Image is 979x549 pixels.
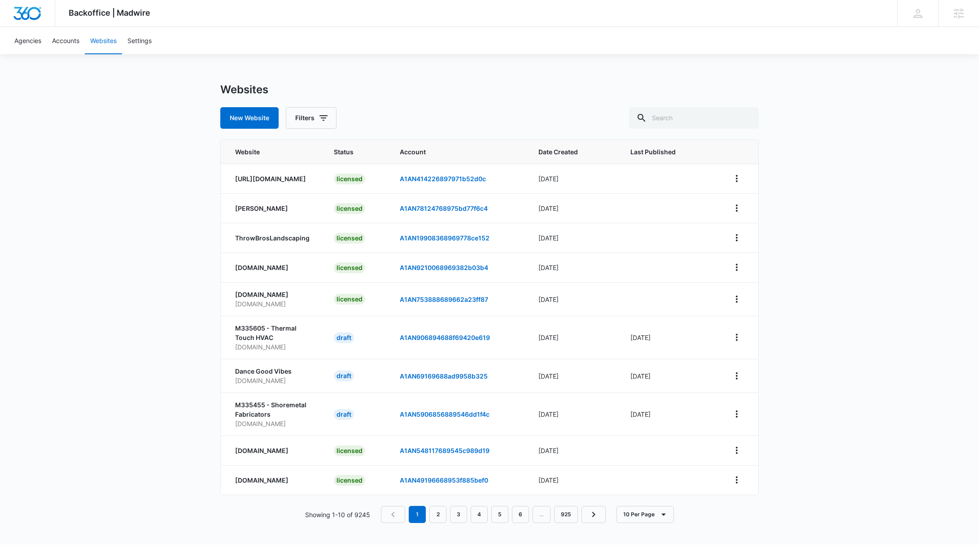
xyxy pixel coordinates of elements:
[528,223,620,253] td: [DATE]
[334,370,354,381] div: draft
[235,263,312,272] p: [DOMAIN_NAME]
[730,260,744,274] button: View More
[235,475,312,485] p: [DOMAIN_NAME]
[512,506,529,523] a: Page 6
[400,447,489,454] a: A1AN548117689545c989d19
[334,332,354,343] div: draft
[220,107,279,129] button: New Website
[235,323,312,342] p: M335605 - Thermal Touch HVAC
[235,366,312,376] p: Dance Good Vibes
[471,506,488,523] a: Page 4
[620,392,719,436] td: [DATE]
[235,400,312,419] p: M335455 - Shoremetal Fabricators
[620,316,719,359] td: [DATE]
[69,8,150,17] span: Backoffice | Madwire
[334,203,365,214] div: licensed
[528,359,620,392] td: [DATE]
[528,164,620,193] td: [DATE]
[528,465,620,495] td: [DATE]
[400,372,488,380] a: A1AN69169688ad9958b325
[235,342,312,352] p: [DOMAIN_NAME]
[409,506,426,523] em: 1
[620,359,719,392] td: [DATE]
[400,264,488,271] a: A1AN9210068969382b03b4
[400,175,486,183] a: A1AN414226897971b52d0c
[616,506,674,523] button: 10 Per Page
[491,506,508,523] a: Page 5
[9,27,47,54] a: Agencies
[400,296,488,303] a: A1AN753888689662a23ff87
[47,27,85,54] a: Accounts
[235,174,312,183] p: [URL][DOMAIN_NAME]
[528,253,620,282] td: [DATE]
[629,107,759,129] input: Search
[528,436,620,465] td: [DATE]
[429,506,446,523] a: Page 2
[400,205,488,212] a: A1AN78124768975bd77f6c4
[730,231,744,245] button: View More
[730,443,744,457] button: View More
[334,409,354,420] div: draft
[334,262,365,273] div: licensed
[730,201,744,215] button: View More
[235,147,299,157] span: Website
[235,204,312,213] p: [PERSON_NAME]
[334,294,365,305] div: licensed
[400,476,488,484] a: A1AN49196668953f885bef0
[554,506,578,523] a: Page 925
[730,473,744,487] button: View More
[334,174,365,184] div: licensed
[528,316,620,359] td: [DATE]
[122,27,157,54] a: Settings
[286,107,337,129] button: Filters
[334,147,378,157] span: Status
[730,407,744,421] button: View More
[235,299,312,309] p: [DOMAIN_NAME]
[235,376,312,385] p: [DOMAIN_NAME]
[334,475,365,486] div: licensed
[528,392,620,436] td: [DATE]
[730,171,744,186] button: View More
[630,147,695,157] span: Last Published
[381,506,606,523] nav: Pagination
[400,334,490,341] a: A1AN906894688f69420e619
[235,419,312,428] p: [DOMAIN_NAME]
[400,147,517,157] span: Account
[450,506,467,523] a: Page 3
[235,233,312,243] p: ThrowBrosLandscaping
[528,193,620,223] td: [DATE]
[581,506,606,523] a: Next Page
[220,83,268,96] h1: Websites
[235,446,312,455] p: [DOMAIN_NAME]
[400,410,489,418] a: A1AN5906856889546dd1f4c
[730,369,744,383] button: View More
[334,445,365,456] div: licensed
[85,27,122,54] a: Websites
[400,234,489,242] a: A1AN19908368969778ce152
[730,292,744,306] button: View More
[305,510,370,519] p: Showing 1-10 of 9245
[528,282,620,316] td: [DATE]
[730,330,744,344] button: View More
[235,290,312,299] p: [DOMAIN_NAME]
[334,233,365,244] div: licensed
[538,147,596,157] span: Date Created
